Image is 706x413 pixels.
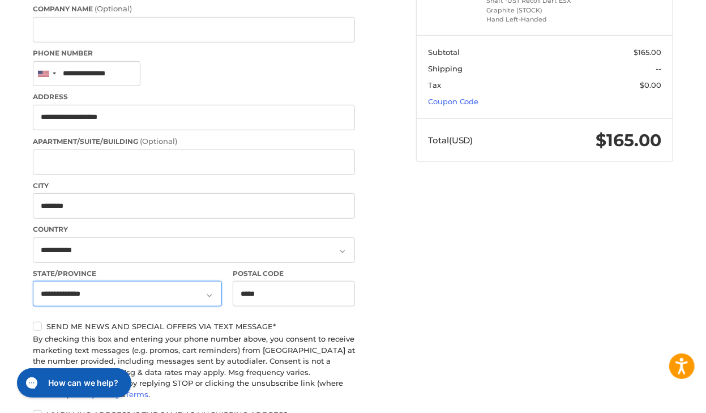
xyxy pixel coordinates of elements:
[428,80,441,90] span: Tax
[33,136,355,147] label: Apartment/Suite/Building
[634,48,662,57] span: $165.00
[95,4,132,13] small: (Optional)
[33,92,355,102] label: Address
[428,97,479,106] a: Coupon Code
[428,135,473,146] span: Total (USD)
[486,15,601,24] li: Hand Left-Handed
[33,334,355,400] div: By checking this box and entering your phone number above, you consent to receive marketing text ...
[428,64,463,73] span: Shipping
[33,269,222,279] label: State/Province
[33,224,355,235] label: Country
[428,48,460,57] span: Subtotal
[11,364,135,402] iframe: Gorgias live chat messenger
[656,64,662,73] span: --
[33,181,355,191] label: City
[33,322,355,331] label: Send me news and special offers via text message*
[33,62,59,86] div: United States: +1
[33,3,355,15] label: Company Name
[125,390,148,399] a: Terms
[33,48,355,58] label: Phone Number
[596,130,662,151] span: $165.00
[140,137,177,146] small: (Optional)
[640,80,662,90] span: $0.00
[233,269,355,279] label: Postal Code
